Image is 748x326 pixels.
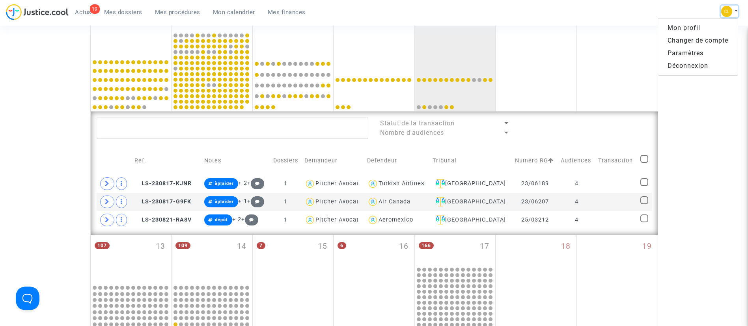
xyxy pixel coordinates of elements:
span: 7 [257,242,265,249]
td: 23/06189 [512,175,558,193]
div: jeudi octobre 16, 6 events, click to expand [334,235,414,283]
img: icon-faciliter-sm.svg [436,179,445,188]
div: [GEOGRAPHIC_DATA] [433,215,509,225]
div: Turkish Airlines [379,180,424,187]
span: 107 [95,242,110,249]
a: Mes procédures [149,6,207,18]
span: Mes procédures [155,9,200,16]
img: icon-user.svg [304,214,316,226]
td: Demandeur [302,147,365,175]
div: lundi octobre 13, 107 events, click to expand [91,235,172,283]
span: LS-230821-RA8V [134,216,192,223]
span: àplaider [215,199,234,204]
span: 6 [338,242,346,249]
span: + 2 [238,180,247,186]
img: icon-faciliter-sm.svg [436,197,445,207]
span: dépôt [215,217,228,222]
div: Pitcher Avocat [315,180,359,187]
td: Tribunal [430,147,512,175]
span: 18 [561,241,571,252]
img: icon-faciliter-sm.svg [436,215,445,225]
td: 4 [558,175,595,193]
img: jc-logo.svg [6,4,69,20]
img: 6fca9af68d76bfc0a5525c74dfee314f [721,6,732,17]
div: Air Canada [379,198,410,205]
td: Numéro RG [512,147,558,175]
img: icon-user.svg [304,178,316,190]
td: 4 [558,193,595,211]
div: [GEOGRAPHIC_DATA] [433,179,509,188]
a: Mes finances [261,6,312,18]
a: Changer de compte [658,34,738,47]
span: + 1 [238,198,247,205]
td: Notes [201,147,270,175]
img: icon-user.svg [367,178,379,190]
span: 109 [175,242,190,249]
span: LS-230817-KJNR [134,180,192,187]
td: 1 [270,211,301,229]
div: 19 [90,4,100,14]
div: vendredi octobre 17, 166 events, click to expand [415,235,496,266]
span: Mon calendrier [213,9,255,16]
div: lundi octobre 6, 80 events, click to expand [91,1,172,55]
td: 23/06207 [512,193,558,211]
td: Transaction [595,147,637,175]
div: Pitcher Avocat [315,216,359,223]
div: mardi octobre 14, 109 events, click to expand [172,235,252,283]
span: 166 [419,242,434,249]
td: 4 [558,211,595,229]
span: 14 [237,241,246,252]
td: Audiences [558,147,595,175]
div: [GEOGRAPHIC_DATA] [433,197,509,207]
span: Statut de la transaction [380,119,455,127]
span: + [241,216,258,223]
div: samedi octobre 11 [496,1,576,111]
div: jeudi octobre 9, 17 events, click to expand [334,1,414,55]
span: Mes dossiers [104,9,142,16]
span: + [247,198,264,205]
a: Mon calendrier [207,6,261,18]
img: icon-user.svg [304,196,316,208]
span: + [247,180,264,186]
div: mercredi octobre 15, 7 events, click to expand [253,235,334,283]
span: LS-230817-G9FK [134,198,191,205]
td: 1 [270,193,301,211]
div: dimanche octobre 12 [577,1,658,111]
div: Pitcher Avocat [315,198,359,205]
div: vendredi octobre 10, 21 events, click to expand [415,1,496,55]
div: mercredi octobre 8, 60 events, click to expand [253,1,334,55]
span: 19 [642,241,652,252]
a: Paramètres [658,47,738,60]
td: Dossiers [270,147,301,175]
td: Défendeur [364,147,430,175]
img: icon-user.svg [367,214,379,226]
span: 13 [156,241,165,252]
td: 25/03212 [512,211,558,229]
span: 16 [399,241,409,252]
div: Aeromexico [379,216,413,223]
span: + 2 [232,216,241,223]
span: Actus [75,9,91,16]
td: Réf. [132,147,201,175]
img: icon-user.svg [367,196,379,208]
a: Déconnexion [658,60,738,72]
span: 17 [480,241,489,252]
td: 1 [270,175,301,193]
span: Nombre d'audiences [380,129,444,136]
iframe: Help Scout Beacon - Open [16,287,39,310]
span: Mes finances [268,9,306,16]
a: Mon profil [658,22,738,34]
span: àplaider [215,181,234,186]
span: 15 [318,241,327,252]
a: Mes dossiers [98,6,149,18]
a: 19Actus [69,6,98,18]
